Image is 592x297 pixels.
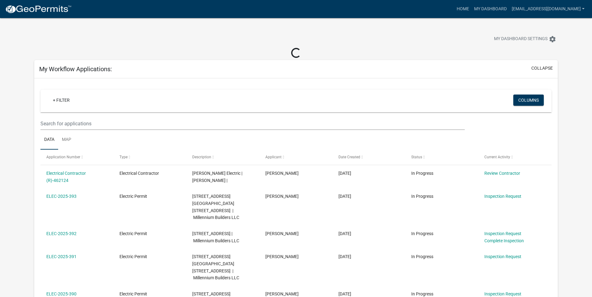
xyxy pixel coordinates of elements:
span: Ben Marrs [265,291,299,296]
h5: My Workflow Applications: [39,65,112,73]
span: 2092 ASTER DRIVE 2092 Aster Drive | Millennium Builders LLC [192,194,239,220]
datatable-header-cell: Applicant [259,150,333,165]
span: 07/22/2025 [338,254,351,259]
a: Review Contractor [484,171,520,176]
span: Ben Marrs [265,254,299,259]
span: Current Activity [484,155,510,159]
span: Status [411,155,422,159]
span: Ben Marrs [265,231,299,236]
span: Ben Marrs [265,171,299,176]
datatable-header-cell: Date Created [332,150,405,165]
button: Columns [513,95,544,106]
span: Applicant [265,155,282,159]
datatable-header-cell: Type [114,150,187,165]
span: Ben Marrs [265,194,299,199]
span: Electric Permit [119,291,147,296]
a: [EMAIL_ADDRESS][DOMAIN_NAME] [509,3,587,15]
i: settings [549,35,556,43]
datatable-header-cell: Description [186,150,259,165]
span: In Progress [411,231,433,236]
span: My Dashboard Settings [494,35,548,43]
a: My Dashboard [472,3,509,15]
span: Electric Permit [119,254,147,259]
datatable-header-cell: Application Number [40,150,114,165]
datatable-header-cell: Current Activity [478,150,552,165]
button: collapse [531,65,553,72]
span: 2094 ASTER DRIVE 2094 Aster Drive lot 309 | Millennium Builders LLC [192,231,239,243]
a: + Filter [48,95,75,106]
button: My Dashboard Settingssettings [489,33,561,45]
a: Complete Inspection [484,238,524,243]
span: In Progress [411,194,433,199]
span: 07/22/2025 [338,291,351,296]
a: ELEC-2025-390 [46,291,77,296]
span: 08/11/2025 [338,171,351,176]
span: Type [119,155,128,159]
a: ELEC-2025-393 [46,194,77,199]
a: Inspection Request [484,194,521,199]
span: 07/22/2025 [338,231,351,236]
span: Description [192,155,211,159]
span: Electric Permit [119,231,147,236]
a: Data [40,130,58,150]
a: Electrical Contractor (R)-462124 [46,171,86,183]
a: ELEC-2025-391 [46,254,77,259]
datatable-header-cell: Status [405,150,478,165]
a: ELEC-2025-392 [46,231,77,236]
a: Inspection Request [484,291,521,296]
span: Date Created [338,155,360,159]
span: Ben Marrs Electric | Ben Marrs | [192,171,242,183]
a: Map [58,130,75,150]
span: 2096 ASTER DRIVE 2096 Aster Drive | Millennium Builders LLC [192,254,239,280]
span: In Progress [411,291,433,296]
span: Electric Permit [119,194,147,199]
input: Search for applications [40,117,465,130]
a: Home [454,3,472,15]
span: In Progress [411,254,433,259]
span: In Progress [411,171,433,176]
a: Inspection Request [484,254,521,259]
span: 07/22/2025 [338,194,351,199]
span: Electrical Contractor [119,171,159,176]
a: Inspection Request [484,231,521,236]
span: Application Number [46,155,80,159]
